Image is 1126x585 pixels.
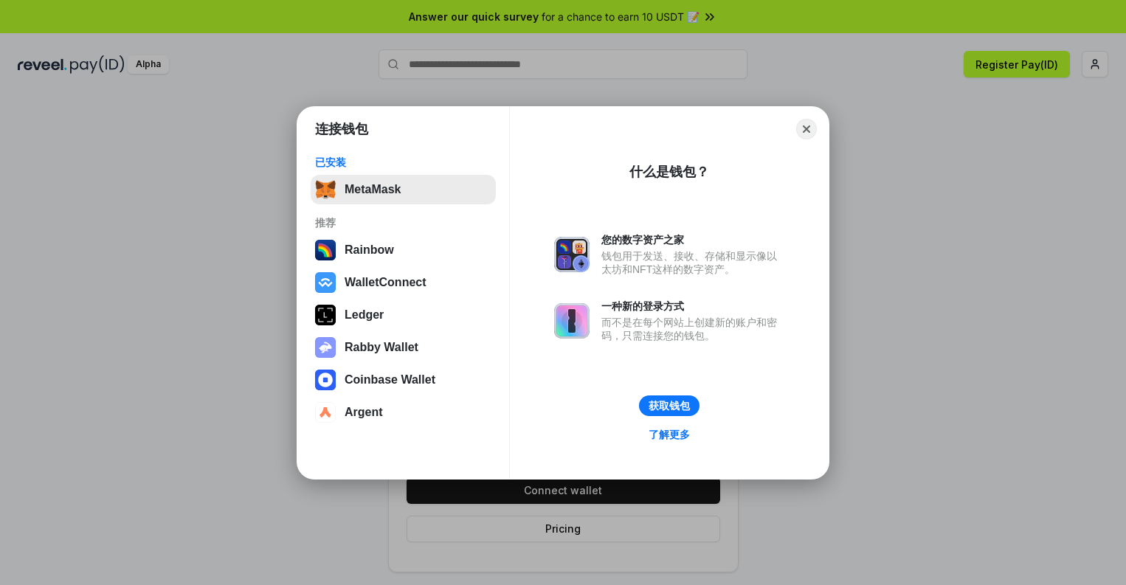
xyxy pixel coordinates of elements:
div: 获取钱包 [649,399,690,412]
img: svg+xml,%3Csvg%20xmlns%3D%22http%3A%2F%2Fwww.w3.org%2F2000%2Fsvg%22%20fill%3D%22none%22%20viewBox... [554,303,590,339]
button: 获取钱包 [639,395,700,416]
button: Close [796,119,817,139]
button: Rabby Wallet [311,333,496,362]
div: Ledger [345,308,384,322]
h1: 连接钱包 [315,120,368,138]
button: MetaMask [311,175,496,204]
div: WalletConnect [345,276,426,289]
div: 您的数字资产之家 [601,233,784,246]
div: 已安装 [315,156,491,169]
button: Coinbase Wallet [311,365,496,395]
img: svg+xml,%3Csvg%20xmlns%3D%22http%3A%2F%2Fwww.w3.org%2F2000%2Fsvg%22%20width%3D%2228%22%20height%3... [315,305,336,325]
img: svg+xml,%3Csvg%20xmlns%3D%22http%3A%2F%2Fwww.w3.org%2F2000%2Fsvg%22%20fill%3D%22none%22%20viewBox... [315,337,336,358]
button: WalletConnect [311,268,496,297]
button: Ledger [311,300,496,330]
div: Coinbase Wallet [345,373,435,387]
div: 推荐 [315,216,491,229]
div: 钱包用于发送、接收、存储和显示像以太坊和NFT这样的数字资产。 [601,249,784,276]
img: svg+xml,%3Csvg%20width%3D%2228%22%20height%3D%2228%22%20viewBox%3D%220%200%2028%2028%22%20fill%3D... [315,370,336,390]
div: MetaMask [345,183,401,196]
img: svg+xml,%3Csvg%20width%3D%2228%22%20height%3D%2228%22%20viewBox%3D%220%200%2028%2028%22%20fill%3D... [315,272,336,293]
img: svg+xml,%3Csvg%20xmlns%3D%22http%3A%2F%2Fwww.w3.org%2F2000%2Fsvg%22%20fill%3D%22none%22%20viewBox... [554,237,590,272]
div: 而不是在每个网站上创建新的账户和密码，只需连接您的钱包。 [601,316,784,342]
div: 什么是钱包？ [629,163,709,181]
div: Rainbow [345,243,394,257]
a: 了解更多 [640,425,699,444]
button: Argent [311,398,496,427]
div: 一种新的登录方式 [601,300,784,313]
button: Rainbow [311,235,496,265]
img: svg+xml,%3Csvg%20width%3D%2228%22%20height%3D%2228%22%20viewBox%3D%220%200%2028%2028%22%20fill%3D... [315,402,336,423]
img: svg+xml,%3Csvg%20width%3D%22120%22%20height%3D%22120%22%20viewBox%3D%220%200%20120%20120%22%20fil... [315,240,336,260]
div: Rabby Wallet [345,341,418,354]
img: svg+xml,%3Csvg%20fill%3D%22none%22%20height%3D%2233%22%20viewBox%3D%220%200%2035%2033%22%20width%... [315,179,336,200]
div: Argent [345,406,383,419]
div: 了解更多 [649,428,690,441]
